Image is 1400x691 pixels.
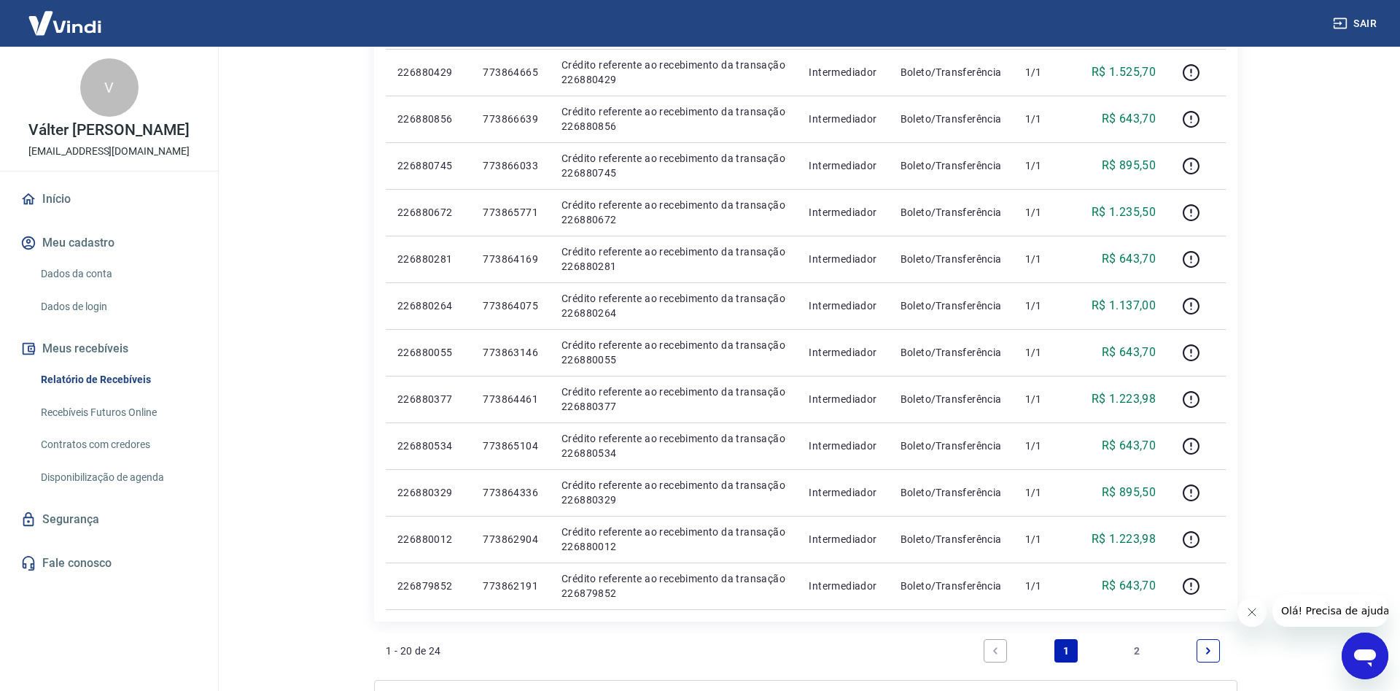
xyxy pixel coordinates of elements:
a: Contratos com credores [35,430,201,460]
button: Meus recebíveis [17,333,201,365]
p: 226880329 [397,485,459,500]
p: Crédito referente ao recebimento da transação 226880429 [561,58,785,87]
p: 1/1 [1025,345,1068,360]
p: 773864169 [483,252,538,266]
span: Olá! Precisa de ajuda? [9,10,122,22]
iframe: Mensagem da empresa [1272,595,1388,627]
p: R$ 1.137,00 [1092,297,1156,314]
p: R$ 895,50 [1102,484,1156,501]
p: R$ 895,50 [1102,157,1156,174]
p: Crédito referente ao recebimento da transação 226880329 [561,478,785,507]
a: Dados de login [35,292,201,322]
p: 773864461 [483,392,538,406]
img: Vindi [17,1,112,45]
p: Boleto/Transferência [901,112,1002,126]
p: Crédito referente ao recebimento da transação 226880745 [561,151,785,180]
p: 773864075 [483,298,538,313]
a: Relatório de Recebíveis [35,365,201,395]
p: 773864665 [483,65,538,80]
a: Next page [1197,639,1220,663]
p: 1/1 [1025,532,1068,547]
p: Crédito referente ao recebimento da transação 226880856 [561,104,785,134]
p: 1/1 [1025,158,1068,173]
p: R$ 643,70 [1102,577,1156,595]
p: Crédito referente ao recebimento da transação 226880055 [561,338,785,367]
p: Intermediador [809,345,876,360]
p: 1/1 [1025,485,1068,500]
p: 773864336 [483,485,538,500]
a: Disponibilização de agenda [35,463,201,493]
iframe: Botão para abrir a janela de mensagens [1342,633,1388,679]
p: Intermediador [809,298,876,313]
p: 773865771 [483,205,538,220]
p: Intermediador [809,485,876,500]
p: Boleto/Transferência [901,298,1002,313]
a: Fale conosco [17,547,201,579]
p: 226880281 [397,252,459,266]
p: Boleto/Transferência [901,532,1002,547]
p: R$ 643,70 [1102,110,1156,128]
p: Crédito referente ao recebimento da transação 226880672 [561,198,785,227]
p: Boleto/Transferência [901,345,1002,360]
a: Início [17,183,201,215]
p: R$ 1.235,50 [1092,204,1156,221]
p: 773866639 [483,112,538,126]
a: Page 1 is your current page [1054,639,1078,663]
p: 226880012 [397,532,459,547]
p: Intermediador [809,112,876,126]
p: 773866033 [483,158,538,173]
p: Boleto/Transferência [901,158,1002,173]
button: Meu cadastro [17,227,201,259]
p: Intermediador [809,65,876,80]
p: 1 - 20 de 24 [386,644,441,658]
p: Intermediador [809,158,876,173]
p: Boleto/Transferência [901,392,1002,406]
a: Dados da conta [35,259,201,289]
div: V [80,58,139,117]
p: R$ 643,70 [1102,437,1156,455]
p: 773865104 [483,439,538,453]
p: Crédito referente ao recebimento da transação 226880264 [561,291,785,320]
p: 226880856 [397,112,459,126]
p: [EMAIL_ADDRESS][DOMAIN_NAME] [28,144,190,159]
p: Intermediador [809,579,876,593]
p: 226880429 [397,65,459,80]
p: 1/1 [1025,252,1068,266]
iframe: Fechar mensagem [1237,598,1267,627]
p: 1/1 [1025,392,1068,406]
p: Crédito referente ao recebimento da transação 226880012 [561,525,785,554]
p: Intermediador [809,439,876,453]
p: 1/1 [1025,112,1068,126]
p: 226880055 [397,345,459,360]
p: Crédito referente ao recebimento da transação 226880534 [561,431,785,460]
p: Intermediador [809,252,876,266]
p: Intermediador [809,205,876,220]
p: Crédito referente ao recebimento da transação 226879852 [561,571,785,601]
p: 773863146 [483,345,538,360]
p: Boleto/Transferência [901,205,1002,220]
a: Previous page [984,639,1007,663]
p: Boleto/Transferência [901,439,1002,453]
a: Segurança [17,503,201,536]
p: 1/1 [1025,65,1068,80]
p: R$ 1.223,98 [1092,390,1156,408]
p: 1/1 [1025,439,1068,453]
p: Intermediador [809,392,876,406]
p: Válter [PERSON_NAME] [28,123,189,138]
p: Boleto/Transferência [901,579,1002,593]
p: 1/1 [1025,205,1068,220]
a: Page 2 [1126,639,1149,663]
p: 226880672 [397,205,459,220]
p: 1/1 [1025,298,1068,313]
a: Recebíveis Futuros Online [35,398,201,428]
p: 226880534 [397,439,459,453]
p: 226880745 [397,158,459,173]
p: Intermediador [809,532,876,547]
p: Boleto/Transferência [901,65,1002,80]
p: 773862191 [483,579,538,593]
p: R$ 643,70 [1102,250,1156,268]
p: Boleto/Transferência [901,485,1002,500]
p: 226880264 [397,298,459,313]
p: R$ 1.525,70 [1092,63,1156,81]
p: R$ 643,70 [1102,344,1156,361]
